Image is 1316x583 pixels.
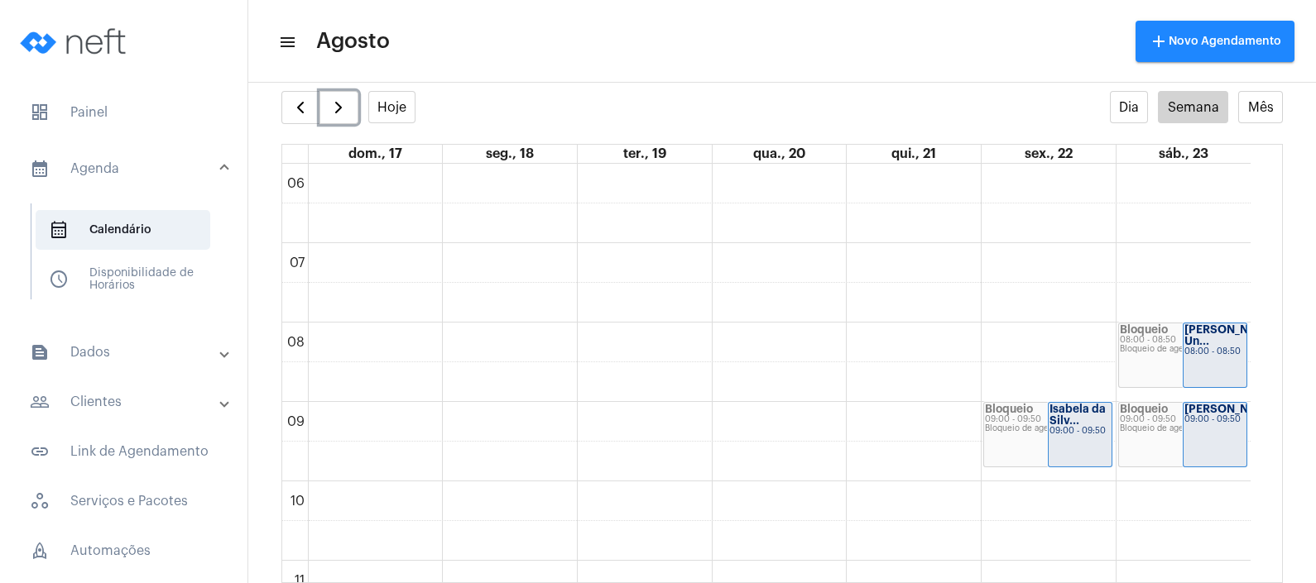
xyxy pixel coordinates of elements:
[49,270,69,289] span: sidenav icon
[36,260,210,299] span: Disponibilidade de Horários
[1184,404,1287,414] strong: [PERSON_NAME]...
[30,442,50,461] mat-icon: sidenav icon
[888,145,939,163] a: 21 de agosto de 2025
[620,145,670,163] a: 19 de agosto de 2025
[287,494,308,509] div: 10
[30,103,50,122] span: sidenav icon
[368,91,416,123] button: Hoje
[1184,324,1277,346] strong: [PERSON_NAME] Un...
[1184,347,1246,356] div: 08:00 - 08:50
[30,392,50,412] mat-icon: sidenav icon
[284,414,308,429] div: 09
[750,145,809,163] a: 20 de agosto de 2025
[1021,145,1076,163] a: 22 de agosto de 2025
[1120,415,1246,424] div: 09:00 - 09:50
[1049,404,1106,426] strong: Isabela da Silv...
[1155,145,1212,163] a: 23 de agosto de 2025
[30,541,50,561] span: sidenav icon
[36,210,210,250] span: Calendário
[1136,21,1294,62] button: Novo Agendamento
[316,28,390,55] span: Agosto
[1120,404,1168,414] strong: Bloqueio
[1238,91,1283,123] button: Mês
[278,32,295,52] mat-icon: sidenav icon
[284,176,308,191] div: 06
[30,159,221,179] mat-panel-title: Agenda
[1049,427,1111,436] div: 09:00 - 09:50
[281,91,320,124] button: Semana Anterior
[1120,324,1168,335] strong: Bloqueio
[1120,345,1246,354] div: Bloqueio de agenda
[483,145,537,163] a: 18 de agosto de 2025
[30,159,50,179] mat-icon: sidenav icon
[30,342,50,362] mat-icon: sidenav icon
[286,256,308,270] div: 07
[1120,336,1246,345] div: 08:00 - 08:50
[284,335,308,350] div: 08
[985,424,1111,433] div: Bloqueio de agenda
[10,332,247,372] mat-expansion-panel-header: sidenav iconDados
[30,392,221,412] mat-panel-title: Clientes
[10,382,247,422] mat-expansion-panel-header: sidenav iconClientes
[319,91,358,124] button: Próximo Semana
[1120,424,1246,433] div: Bloqueio de agenda
[10,195,247,323] div: sidenav iconAgenda
[13,8,137,74] img: logo-neft-novo-2.png
[17,432,231,471] span: Link de Agendamento
[30,342,221,362] mat-panel-title: Dados
[10,142,247,195] mat-expansion-panel-header: sidenav iconAgenda
[1110,91,1149,123] button: Dia
[1149,36,1281,47] span: Novo Agendamento
[17,93,231,132] span: Painel
[49,220,69,240] span: sidenav icon
[17,481,231,521] span: Serviços e Pacotes
[1158,91,1228,123] button: Semana
[1184,415,1246,424] div: 09:00 - 09:50
[345,145,406,163] a: 17 de agosto de 2025
[1149,31,1169,51] mat-icon: add
[985,415,1111,424] div: 09:00 - 09:50
[17,531,231,571] span: Automações
[30,491,50,511] span: sidenav icon
[985,404,1033,414] strong: Bloqueio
